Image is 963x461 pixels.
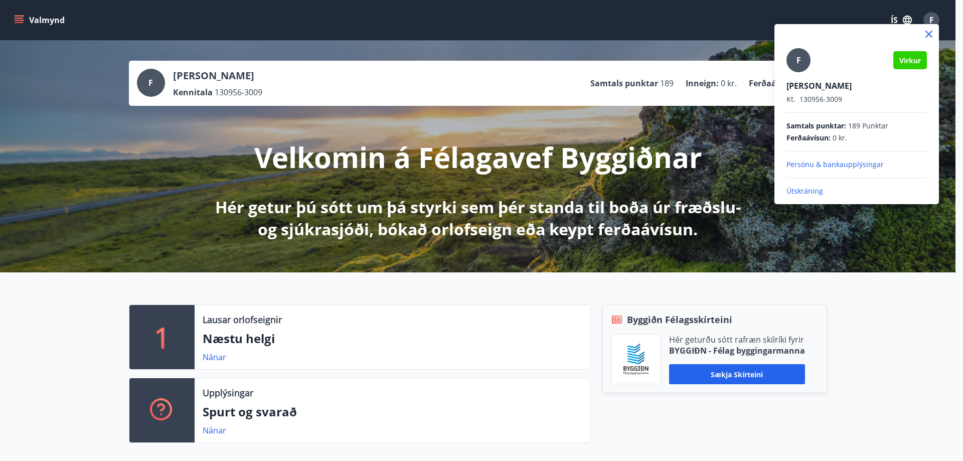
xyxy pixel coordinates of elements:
span: 0 kr. [833,133,847,143]
p: 130956-3009 [786,94,927,104]
p: Útskráning [786,186,927,196]
span: Ferðaávísun : [786,133,831,143]
span: Virkur [899,56,921,65]
span: F [796,55,801,66]
span: Samtals punktar : [786,121,846,131]
p: [PERSON_NAME] [786,80,927,91]
p: Persónu & bankaupplýsingar [786,160,927,170]
span: 189 Punktar [848,121,888,131]
span: Kt. [786,94,795,104]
